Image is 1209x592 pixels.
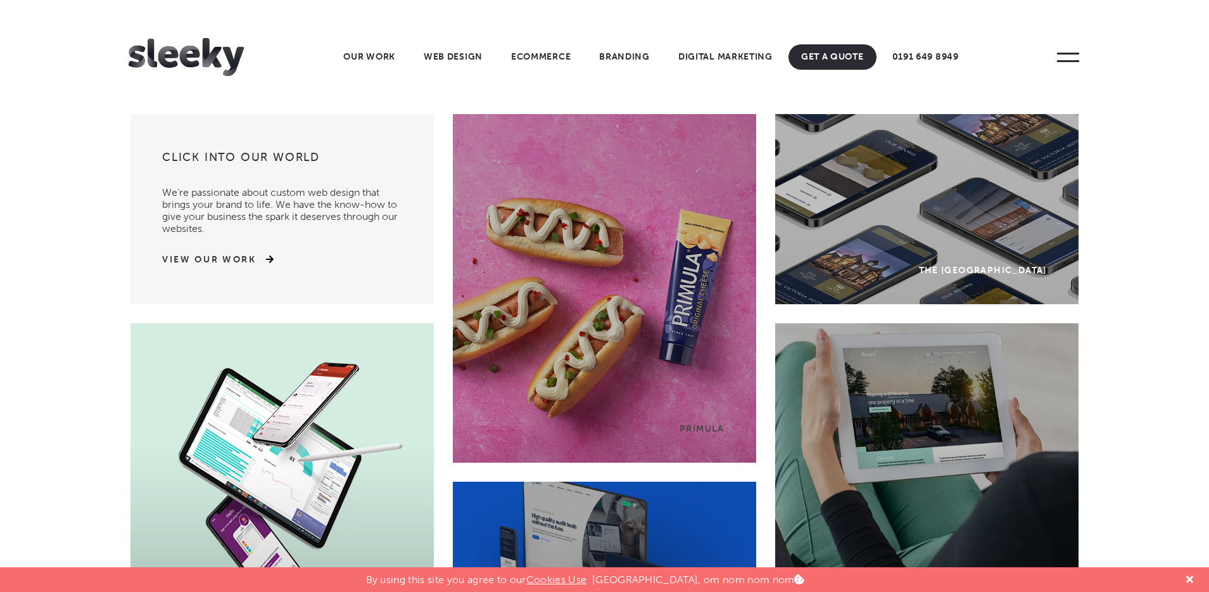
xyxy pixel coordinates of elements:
[498,44,583,70] a: Ecommerce
[162,150,402,174] h3: Click into our world
[788,44,877,70] a: Get A Quote
[775,114,1079,304] a: The [GEOGRAPHIC_DATA]
[366,567,805,586] p: By using this site you agree to our . [GEOGRAPHIC_DATA], om nom nom nom
[256,255,274,264] img: arrow
[453,114,756,463] a: Primula
[331,44,408,70] a: Our Work
[666,44,785,70] a: Digital Marketing
[919,265,1047,276] div: The [GEOGRAPHIC_DATA]
[129,38,244,76] img: Sleeky Web Design Newcastle
[586,44,662,70] a: Branding
[880,44,972,70] a: 0191 649 8949
[680,423,725,434] div: Primula
[411,44,495,70] a: Web Design
[162,254,256,266] a: View Our Work
[526,574,587,586] a: Cookies Use
[162,174,402,235] p: We’re passionate about custom web design that brings your brand to life. We have the know-how to ...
